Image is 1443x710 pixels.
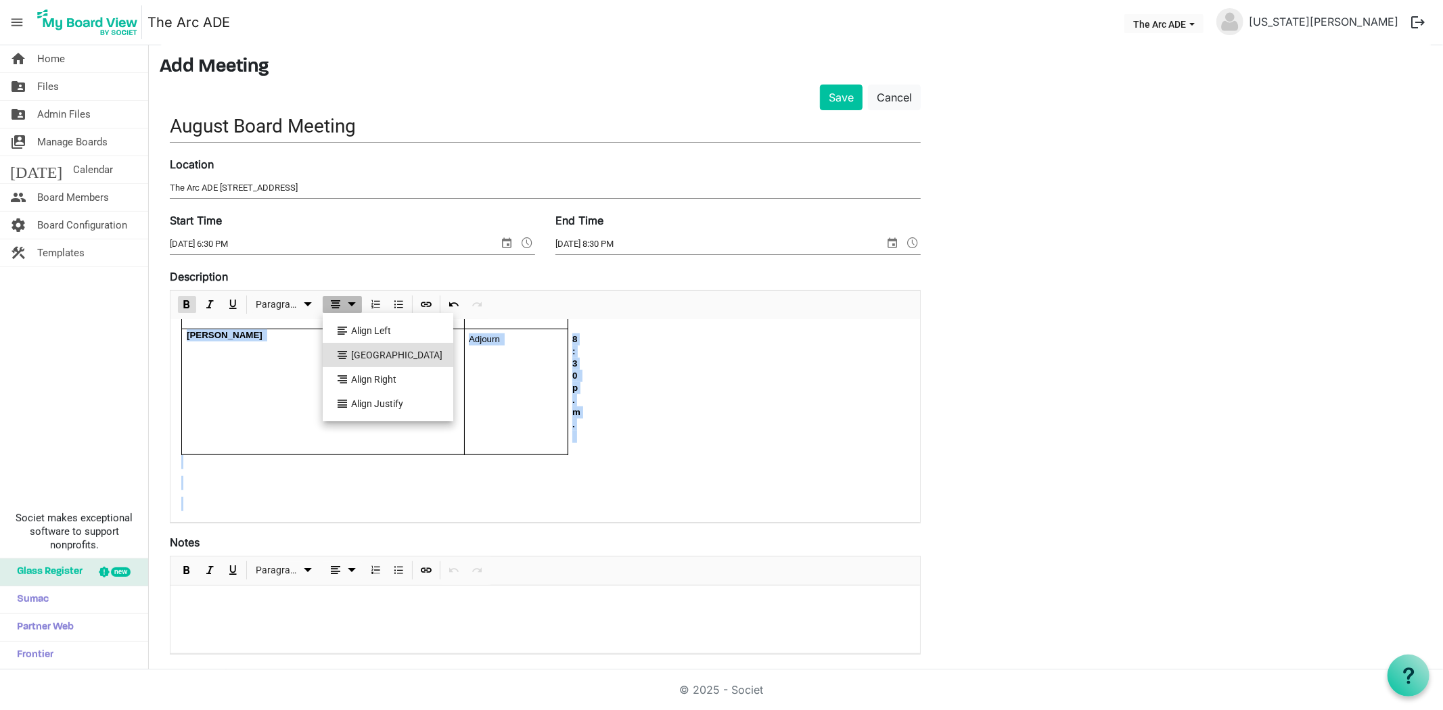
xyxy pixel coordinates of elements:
[201,562,219,579] button: Italic
[37,101,91,128] span: Admin Files
[175,291,198,319] div: Bold
[323,562,362,579] button: dropdownbutton
[868,85,921,110] a: Cancel
[1216,8,1243,35] img: no-profile-picture.svg
[321,557,365,585] div: Alignments
[37,45,65,72] span: Home
[10,73,26,100] span: folder_shared
[10,642,53,669] span: Frontier
[33,5,142,39] img: My Board View Logo
[170,268,228,285] label: Description
[256,562,300,579] span: Paragraph
[170,534,200,550] label: Notes
[323,392,453,416] li: Align Justify
[37,212,127,239] span: Board Configuration
[10,128,26,156] span: switch_account
[10,156,62,183] span: [DATE]
[187,330,262,340] span: [PERSON_NAME]
[249,557,321,585] div: Formats
[321,291,365,319] div: Alignments
[10,212,26,239] span: settings
[178,296,196,313] button: Bold
[1124,14,1204,33] button: The Arc ADE dropdownbutton
[10,184,26,211] span: people
[6,511,142,552] span: Societ makes exceptional software to support nonprofits.
[10,45,26,72] span: home
[170,665,242,682] label: Attached Files
[252,562,319,579] button: Paragraph dropdownbutton
[442,291,465,319] div: Undo
[256,296,300,313] span: Paragraph
[417,562,436,579] button: Insert Link
[4,9,30,35] span: menu
[170,212,222,229] label: Start Time
[572,334,580,429] span: 8:30 p.m.
[10,614,74,641] span: Partner Web
[33,5,147,39] a: My Board View Logo
[224,296,242,313] button: Underline
[178,562,196,579] button: Bold
[387,291,410,319] div: Bulleted List
[221,291,244,319] div: Underline
[390,296,408,313] button: Bulleted List
[198,291,221,319] div: Italic
[415,291,438,319] div: Insert Link
[37,73,59,100] span: Files
[323,318,453,343] li: Align Left
[1243,8,1404,35] a: [US_STATE][PERSON_NAME]
[367,296,385,313] button: Numbered List
[445,296,463,313] button: Undo
[170,156,214,172] label: Location
[198,557,221,585] div: Italic
[469,334,500,344] span: Adjourn
[111,567,131,577] div: new
[73,156,113,183] span: Calendar
[37,128,108,156] span: Manage Boards
[221,557,244,585] div: Underline
[147,9,230,36] a: The Arc ADE
[37,184,109,211] span: Board Members
[160,56,1432,79] h3: Add Meeting
[364,291,387,319] div: Numbered List
[884,234,900,252] span: select
[224,562,242,579] button: Underline
[252,296,319,313] button: Paragraph dropdownbutton
[387,557,410,585] div: Bulleted List
[555,212,603,229] label: End Time
[249,291,321,319] div: Formats
[10,101,26,128] span: folder_shared
[10,559,83,586] span: Glass Register
[417,296,436,313] button: Insert Link
[10,239,26,266] span: construction
[680,683,764,696] a: © 2025 - Societ
[37,239,85,266] span: Templates
[170,110,921,142] input: Title
[323,343,453,367] li: Align Center
[323,296,362,313] button: dropdownbutton
[367,562,385,579] button: Numbered List
[10,586,49,613] span: Sumac
[820,85,863,110] button: Save
[364,557,387,585] div: Numbered List
[415,557,438,585] div: Insert Link
[201,296,219,313] button: Italic
[323,367,453,392] li: Align Right
[175,557,198,585] div: Bold
[390,562,408,579] button: Bulleted List
[1404,8,1432,37] button: logout
[499,234,515,252] span: select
